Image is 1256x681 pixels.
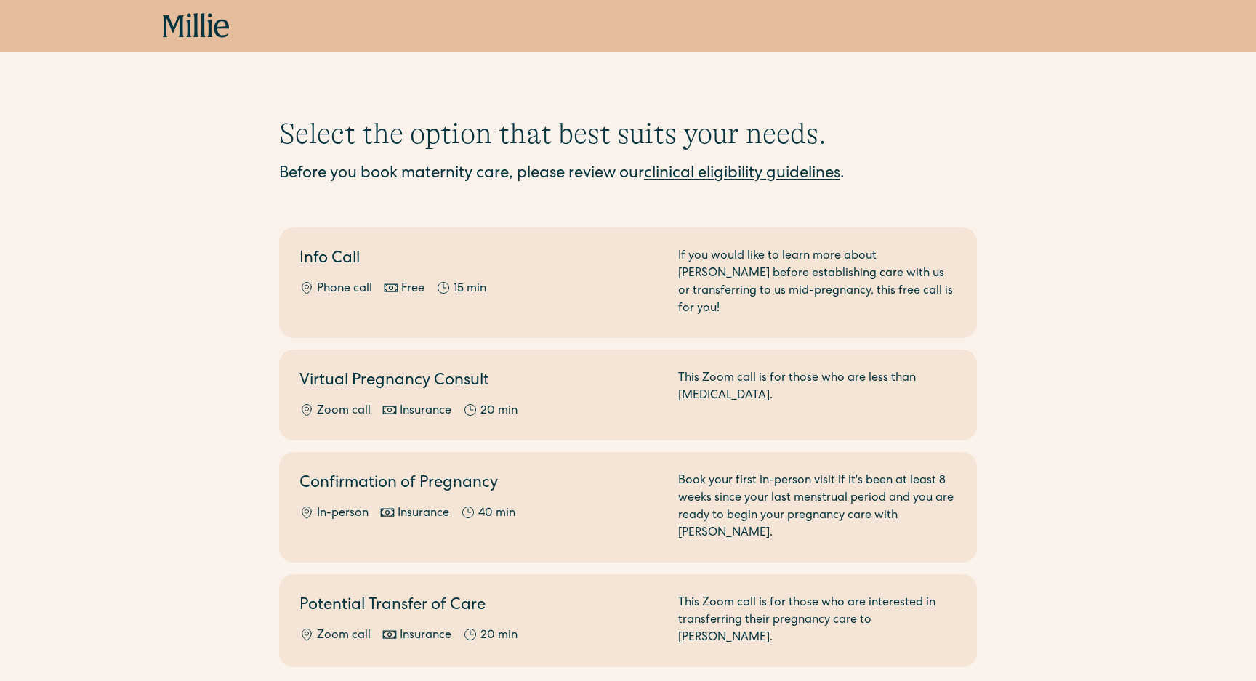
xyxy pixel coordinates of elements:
[678,370,957,420] div: This Zoom call is for those who are less than [MEDICAL_DATA].
[317,505,369,523] div: In-person
[454,281,486,298] div: 15 min
[678,472,957,542] div: Book your first in-person visit if it's been at least 8 weeks since your last menstrual period an...
[279,452,977,563] a: Confirmation of PregnancyIn-personInsurance40 minBook your first in-person visit if it's been at ...
[317,403,371,420] div: Zoom call
[644,166,840,182] a: clinical eligibility guidelines
[299,248,661,272] h2: Info Call
[480,403,518,420] div: 20 min
[317,281,372,298] div: Phone call
[398,505,449,523] div: Insurance
[299,370,661,394] h2: Virtual Pregnancy Consult
[279,163,977,187] div: Before you book maternity care, please review our .
[678,248,957,318] div: If you would like to learn more about [PERSON_NAME] before establishing care with us or transferr...
[401,281,424,298] div: Free
[279,116,977,151] h1: Select the option that best suits your needs.
[678,595,957,647] div: This Zoom call is for those who are interested in transferring their pregnancy care to [PERSON_NA...
[299,472,661,496] h2: Confirmation of Pregnancy
[317,627,371,645] div: Zoom call
[279,227,977,338] a: Info CallPhone callFree15 minIf you would like to learn more about [PERSON_NAME] before establish...
[478,505,515,523] div: 40 min
[400,403,451,420] div: Insurance
[480,627,518,645] div: 20 min
[279,350,977,440] a: Virtual Pregnancy ConsultZoom callInsurance20 minThis Zoom call is for those who are less than [M...
[400,627,451,645] div: Insurance
[279,574,977,667] a: Potential Transfer of CareZoom callInsurance20 minThis Zoom call is for those who are interested ...
[299,595,661,618] h2: Potential Transfer of Care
